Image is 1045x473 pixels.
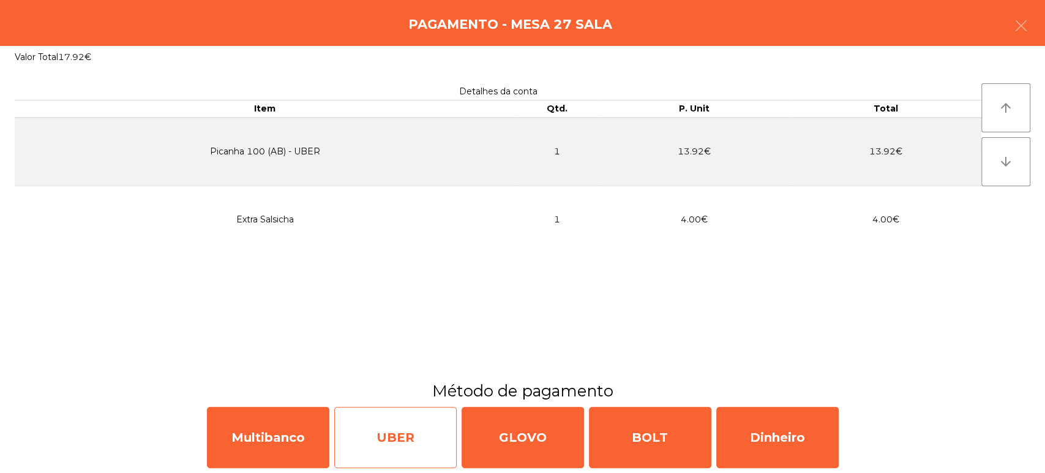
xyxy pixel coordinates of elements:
[515,118,599,186] td: 1
[9,380,1036,402] h3: Método de pagamento
[15,118,515,186] td: Picanha 100 (AB) - UBER
[15,100,515,118] th: Item
[58,51,91,62] span: 17.92€
[462,407,584,468] div: GLOVO
[790,118,981,186] td: 13.92€
[716,407,839,468] div: Dinheiro
[981,83,1030,132] button: arrow_upward
[599,186,790,253] td: 4.00€
[515,186,599,253] td: 1
[207,407,329,468] div: Multibanco
[408,15,612,34] h4: Pagamento - Mesa 27 Sala
[790,100,981,118] th: Total
[334,407,457,468] div: UBER
[589,407,711,468] div: BOLT
[599,100,790,118] th: P. Unit
[15,186,515,253] td: Extra Salsicha
[790,186,981,253] td: 4.00€
[599,118,790,186] td: 13.92€
[15,51,58,62] span: Valor Total
[998,100,1013,115] i: arrow_upward
[515,100,599,118] th: Qtd.
[998,154,1013,169] i: arrow_downward
[981,137,1030,186] button: arrow_downward
[459,86,537,97] span: Detalhes da conta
